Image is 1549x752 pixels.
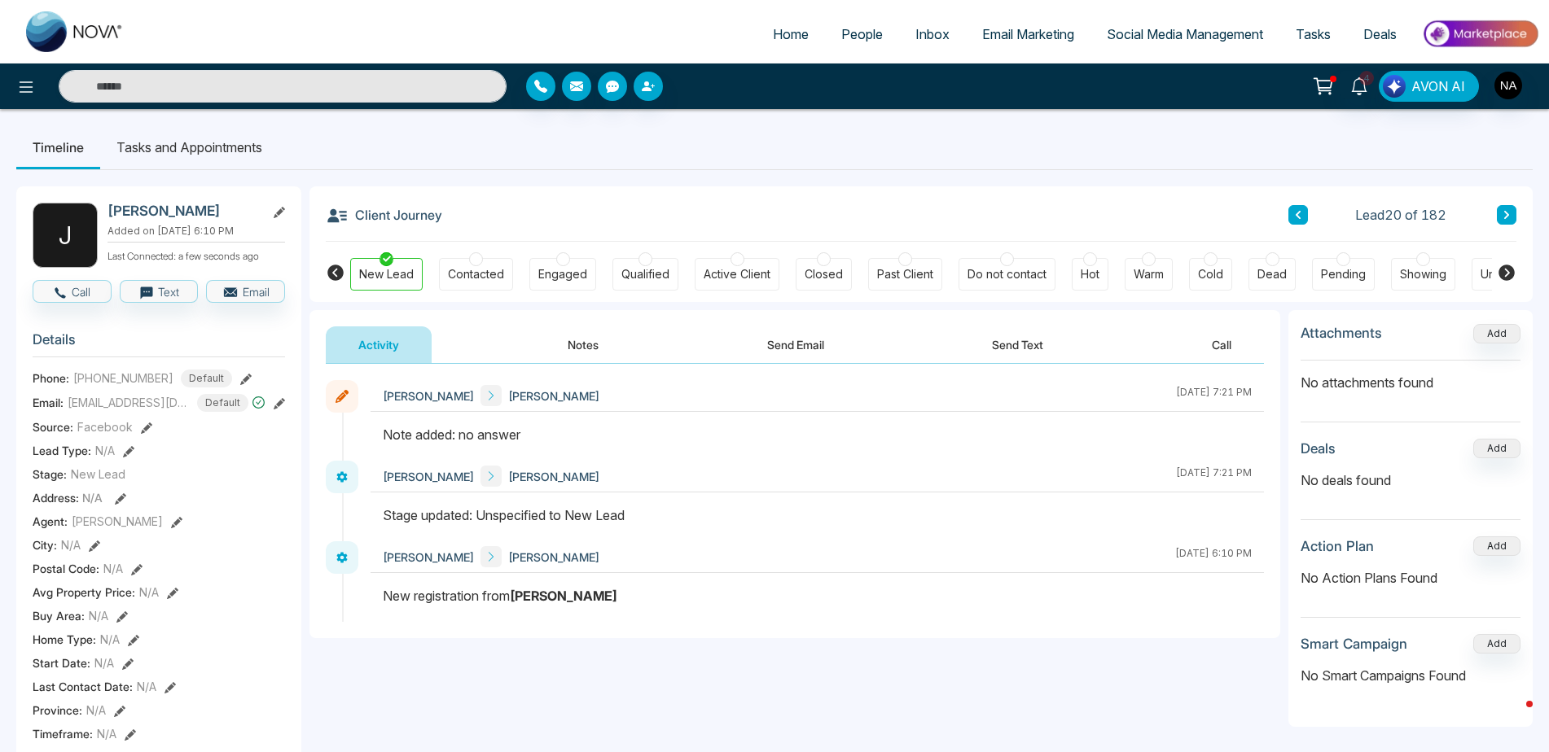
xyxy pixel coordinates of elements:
span: Buy Area : [33,607,85,624]
a: People [825,19,899,50]
span: [PHONE_NUMBER] [73,369,173,387]
button: Call [33,280,112,303]
h3: Attachments [1301,325,1382,341]
span: Deals [1363,26,1397,42]
p: No attachments found [1301,361,1520,392]
li: Timeline [16,125,100,169]
button: Send Email [735,326,857,363]
button: Activity [326,326,432,363]
h3: Action Plan [1301,538,1374,554]
div: Closed [805,266,843,282]
p: No deals found [1301,470,1520,490]
div: [DATE] 7:21 PM [1176,385,1252,406]
iframe: Intercom live chat [1494,697,1533,736]
span: [PERSON_NAME] [383,387,474,404]
p: No Smart Campaigns Found [1301,666,1520,685]
div: Qualified [621,266,669,282]
span: Default [197,394,248,412]
span: Phone: [33,369,69,387]
span: Default [181,369,232,387]
h3: Deals [1301,440,1336,457]
span: AVON AI [1411,77,1465,96]
img: User Avatar [1494,72,1522,99]
span: Email: [33,394,64,411]
li: Tasks and Appointments [100,125,279,169]
span: Lead Type: [33,442,91,459]
div: [DATE] 6:10 PM [1175,546,1252,567]
button: Add [1473,324,1520,343]
h3: Smart Campaign [1301,636,1407,652]
span: Avg Property Price : [33,584,135,601]
h2: [PERSON_NAME] [108,203,259,219]
span: [PERSON_NAME] [508,387,599,404]
a: Email Marketing [966,19,1090,50]
img: Nova CRM Logo [26,11,124,52]
span: [PERSON_NAME] [383,468,474,485]
span: Email Marketing [982,26,1074,42]
div: Showing [1400,266,1446,282]
div: [DATE] 7:21 PM [1176,466,1252,487]
p: Last Connected: a few seconds ago [108,246,285,264]
span: City : [33,536,57,553]
p: No Action Plans Found [1301,568,1520,588]
div: Cold [1198,266,1223,282]
span: Agent: [33,513,68,530]
span: N/A [100,631,120,648]
span: Source: [33,418,73,435]
span: Last Contact Date : [33,678,133,695]
span: Lead 20 of 182 [1355,205,1446,225]
span: [PERSON_NAME] [72,513,163,530]
div: Hot [1081,266,1099,282]
span: N/A [61,536,81,553]
span: N/A [137,678,156,695]
button: Add [1473,439,1520,458]
button: Send Text [959,326,1076,363]
span: N/A [86,702,106,719]
span: New Lead [71,466,125,483]
span: Home Type : [33,631,96,648]
span: Tasks [1296,26,1331,42]
span: Add [1473,326,1520,339]
a: 4 [1340,71,1379,99]
a: Home [757,19,825,50]
span: Timeframe : [33,725,93,742]
span: Address: [33,489,103,506]
span: Postal Code : [33,560,99,577]
div: Pending [1321,266,1366,282]
span: Inbox [915,26,950,42]
div: Contacted [448,266,504,282]
span: [PERSON_NAME] [508,468,599,485]
a: Tasks [1279,19,1347,50]
div: Warm [1134,266,1164,282]
span: Province : [33,702,82,719]
span: [PERSON_NAME] [508,549,599,566]
span: Facebook [77,418,133,435]
span: Home [773,26,809,42]
button: Add [1473,536,1520,556]
div: New Lead [359,266,414,282]
p: Added on [DATE] 6:10 PM [108,224,285,238]
span: Start Date : [33,654,90,671]
div: Past Client [877,266,933,282]
a: Social Media Management [1090,19,1279,50]
div: Do not contact [968,266,1047,282]
a: Inbox [899,19,966,50]
button: Notes [535,326,631,363]
span: N/A [139,584,159,601]
button: Add [1473,634,1520,654]
button: Email [206,280,285,303]
a: Deals [1347,19,1413,50]
button: Call [1179,326,1264,363]
span: [PERSON_NAME] [383,549,474,566]
h3: Client Journey [326,203,442,227]
span: Stage: [33,466,67,483]
span: N/A [94,654,114,671]
button: Text [120,280,199,303]
div: J [33,203,98,268]
span: N/A [82,491,103,505]
span: 4 [1359,71,1374,85]
span: N/A [95,442,115,459]
div: Active Client [704,266,770,282]
span: People [841,26,883,42]
div: Unspecified [1481,266,1546,282]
